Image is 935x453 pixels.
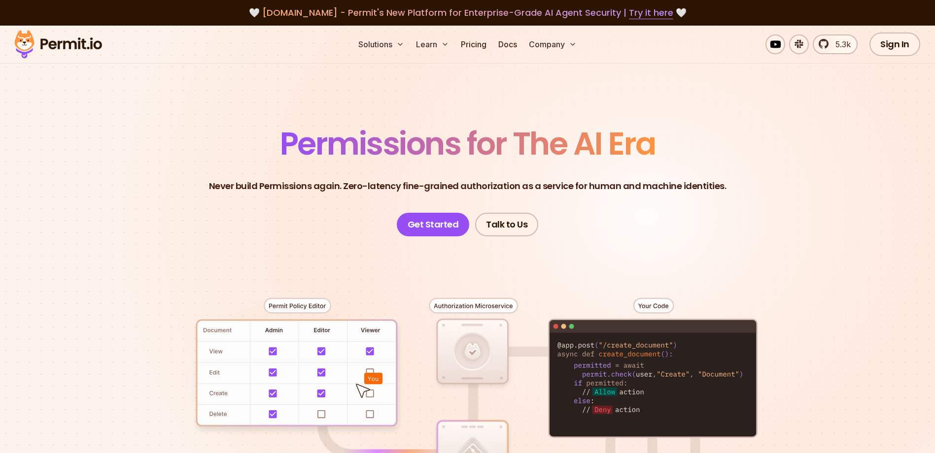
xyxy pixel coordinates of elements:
[494,34,521,54] a: Docs
[10,28,106,61] img: Permit logo
[457,34,490,54] a: Pricing
[813,34,858,54] a: 5.3k
[525,34,581,54] button: Company
[24,6,911,20] div: 🤍 🤍
[354,34,408,54] button: Solutions
[475,213,538,236] a: Talk to Us
[869,32,920,56] a: Sign In
[280,122,656,165] span: Permissions for The AI Era
[412,34,453,54] button: Learn
[397,213,470,236] a: Get Started
[262,6,673,19] span: [DOMAIN_NAME] - Permit's New Platform for Enterprise-Grade AI Agent Security |
[830,38,851,50] span: 5.3k
[209,179,727,193] p: Never build Permissions again. Zero-latency fine-grained authorization as a service for human and...
[629,6,673,19] a: Try it here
